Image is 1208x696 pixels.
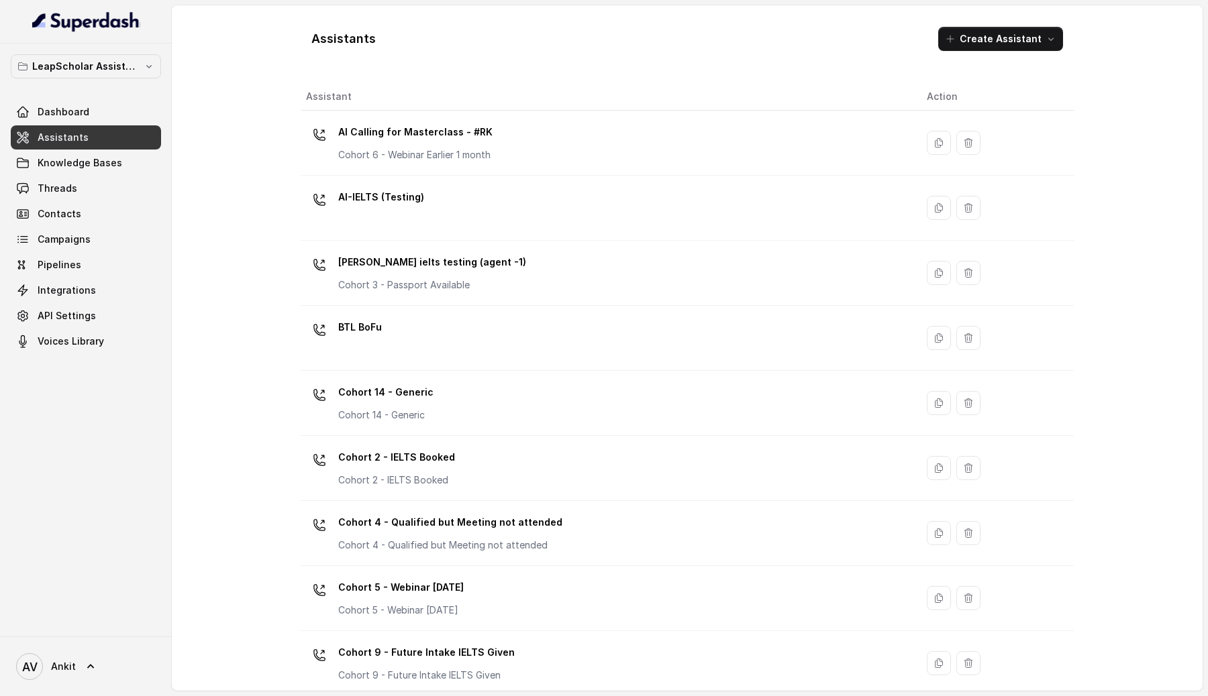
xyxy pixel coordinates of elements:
p: Cohort 4 - Qualified but Meeting not attended [338,512,562,533]
span: Dashboard [38,105,89,119]
img: light.svg [32,11,140,32]
p: Cohort 14 - Generic [338,382,434,403]
a: Pipelines [11,253,161,277]
span: API Settings [38,309,96,323]
th: Action [916,83,1074,111]
a: Voices Library [11,329,161,353]
a: Campaigns [11,227,161,251]
a: Contacts [11,202,161,226]
p: BTL BoFu [338,316,382,338]
span: Knowledge Bases [38,156,122,170]
span: Integrations [38,284,96,297]
a: Dashboard [11,100,161,124]
button: LeapScholar Assistant [11,54,161,78]
span: Pipelines [38,258,81,272]
p: Cohort 2 - IELTS Booked [338,447,455,468]
a: Assistants [11,125,161,150]
p: AI Calling for Masterclass - #RK [338,121,493,143]
button: Create Assistant [938,27,1063,51]
span: Ankit [51,660,76,673]
p: Cohort 9 - Future Intake IELTS Given [338,669,515,682]
span: Threads [38,182,77,195]
p: AI-IELTS (Testing) [338,186,424,208]
span: Contacts [38,207,81,221]
a: Threads [11,176,161,200]
th: Assistant [301,83,916,111]
p: Cohort 5 - Webinar [DATE] [338,603,464,617]
p: LeapScholar Assistant [32,58,140,74]
h1: Assistants [311,28,376,50]
span: Voices Library [38,335,104,348]
a: Integrations [11,278,161,302]
p: Cohort 5 - Webinar [DATE] [338,577,464,598]
p: Cohort 6 - Webinar Earlier 1 month [338,148,493,162]
p: Cohort 3 - Passport Available [338,278,526,292]
text: AV [22,660,38,674]
span: Campaigns [38,233,91,246]
a: Ankit [11,648,161,685]
a: API Settings [11,304,161,328]
p: Cohort 2 - IELTS Booked [338,473,455,487]
p: Cohort 9 - Future Intake IELTS Given [338,642,515,663]
p: Cohort 14 - Generic [338,408,434,422]
p: [PERSON_NAME] ielts testing (agent -1) [338,251,526,273]
p: Cohort 4 - Qualified but Meeting not attended [338,538,562,552]
a: Knowledge Bases [11,151,161,175]
span: Assistants [38,131,89,144]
